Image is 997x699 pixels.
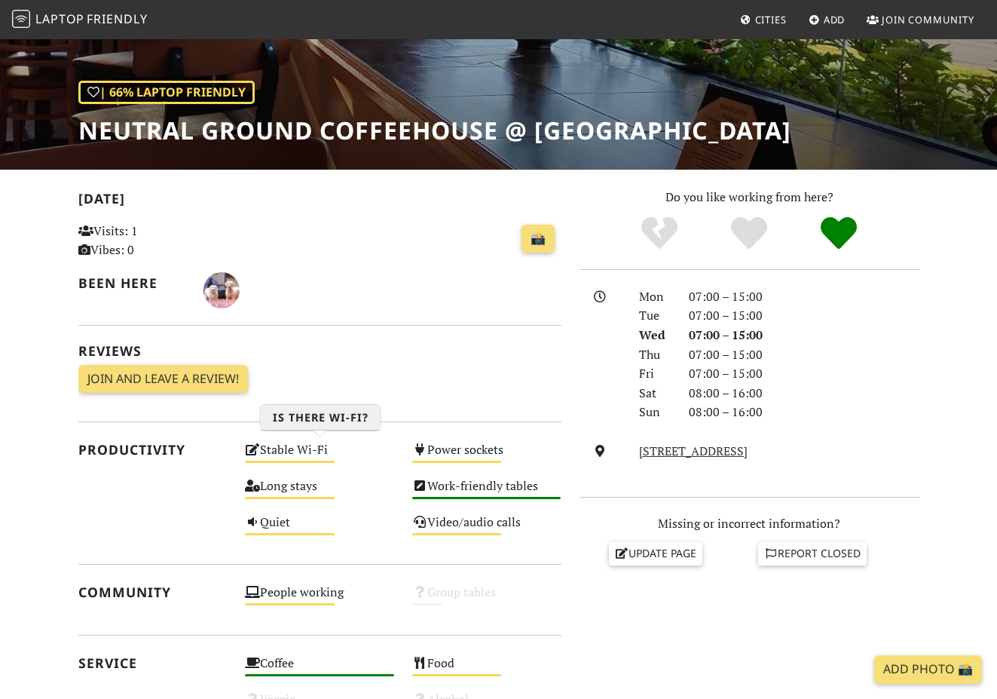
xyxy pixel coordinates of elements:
a: Add Photo 📸 [874,655,982,684]
div: 08:00 – 16:00 [680,384,928,403]
div: Sun [630,403,680,422]
div: 07:00 – 15:00 [680,364,928,384]
span: Add [824,13,846,26]
div: Tue [630,306,680,326]
div: Video/audio calls [403,511,570,547]
div: Thu [630,345,680,365]
div: Quiet [236,511,403,547]
div: Long stays [236,475,403,511]
div: Food [403,652,570,688]
span: Cities [755,13,787,26]
p: Do you like working from here? [580,188,919,207]
span: Laptop [35,11,84,27]
div: | 66% Laptop Friendly [78,81,255,105]
div: 07:00 – 15:00 [680,345,928,365]
div: No [615,215,705,253]
a: Join Community [861,6,980,33]
div: 08:00 – 16:00 [680,403,928,422]
div: Yes [705,215,794,253]
div: Mon [630,287,680,307]
p: Visits: 1 Vibes: 0 [78,222,228,260]
a: 📸 [521,225,555,253]
h2: Productivity [78,442,228,458]
img: LaptopFriendly [12,10,30,28]
div: 07:00 – 15:00 [680,326,928,345]
div: Power sockets [403,439,570,475]
a: Cities [734,6,793,33]
h2: Community [78,584,228,600]
h2: Reviews [78,343,561,359]
a: [STREET_ADDRESS] [639,443,748,459]
div: Group tables [403,581,570,618]
span: Friendly [87,11,147,27]
h3: Is there Wi-Fi? [261,405,381,431]
a: Report closed [758,542,867,565]
a: Update page [609,542,702,565]
h2: Been here [78,275,185,291]
div: Stable Wi-Fi [236,439,403,475]
a: Join and leave a review! [78,365,248,394]
a: Add [803,6,852,33]
p: Missing or incorrect information? [580,514,919,534]
div: Definitely! [794,215,883,253]
div: Wed [630,326,680,345]
div: People working [236,581,403,618]
span: Join Community [882,13,974,26]
div: Fri [630,364,680,384]
h1: Neutral Ground Coffeehouse @ [GEOGRAPHIC_DATA] [78,116,791,145]
div: 07:00 – 15:00 [680,306,928,326]
h2: [DATE] [78,191,561,213]
div: Sat [630,384,680,403]
h2: Service [78,655,228,671]
div: 07:00 – 15:00 [680,287,928,307]
span: Aekta M [203,281,240,297]
a: LaptopFriendly LaptopFriendly [12,7,148,33]
img: 5907-aekta.jpg [203,272,240,308]
div: Work-friendly tables [403,475,570,511]
div: Coffee [236,652,403,688]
